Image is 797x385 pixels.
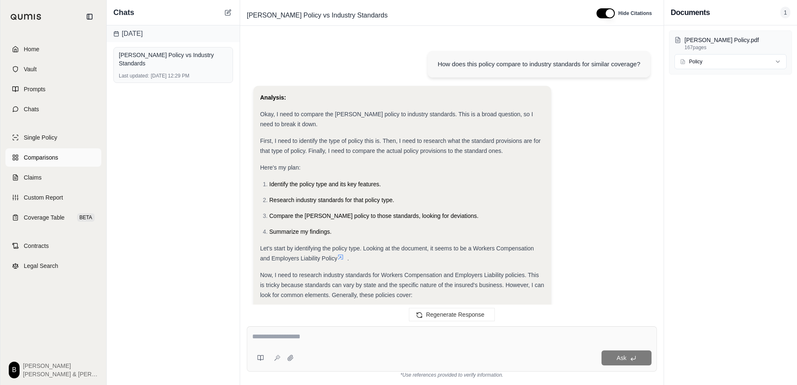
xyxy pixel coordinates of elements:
div: [DATE] [107,25,240,42]
a: Coverage TableBETA [5,208,101,227]
button: Collapse sidebar [83,10,96,23]
a: Custom Report [5,188,101,207]
a: Comparisons [5,148,101,167]
div: B [9,362,20,378]
span: First, I need to identify the type of policy this is. Then, I need to research what the standard ... [260,137,541,154]
span: Summarize my findings. [269,228,331,235]
a: Chats [5,100,101,118]
p: R C Moore Policy.pdf [684,36,787,44]
span: Coverage Table [24,213,65,222]
button: Ask [602,350,652,365]
span: 1 [780,7,790,18]
span: Hide Citations [618,10,652,17]
span: Research industry standards for that policy type. [269,197,394,203]
span: Now, I need to research industry standards for Workers Compensation and Employers Liability polic... [260,272,544,298]
span: Claims [24,173,42,182]
p: 167 pages [684,44,787,51]
a: Vault [5,60,101,78]
span: Legal Search [24,262,58,270]
span: Chats [113,7,134,18]
span: [PERSON_NAME] Policy vs Industry Standards [243,9,391,22]
button: Regenerate Response [409,308,495,321]
a: Contracts [5,237,101,255]
span: Custom Report [24,193,63,202]
div: [DATE] 12:29 PM [119,72,228,79]
a: Home [5,40,101,58]
a: Claims [5,168,101,187]
button: New Chat [223,7,233,17]
span: Ask [617,355,626,361]
button: [PERSON_NAME] Policy.pdf167pages [674,36,787,51]
span: Okay, I need to compare the [PERSON_NAME] policy to industry standards. This is a broad question,... [260,111,533,127]
span: Compare the [PERSON_NAME] policy to those standards, looking for deviations. [269,212,479,219]
a: Legal Search [5,257,101,275]
div: *Use references provided to verify information. [247,372,657,378]
span: Regenerate Response [426,311,484,318]
span: Comparisons [24,153,58,162]
span: Last updated: [119,72,149,79]
div: How does this policy compare to industry standards for similar coverage? [438,59,640,69]
span: . [347,255,349,262]
span: Contracts [24,242,49,250]
strong: Analysis: [260,94,286,101]
span: Identify the policy type and its key features. [269,181,381,187]
span: Chats [24,105,39,113]
span: [PERSON_NAME] & [PERSON_NAME] [23,370,98,378]
span: Here's my plan: [260,164,301,171]
span: Prompts [24,85,45,93]
span: Let's start by identifying the policy type. Looking at the document, it seems to be a Workers Com... [260,245,534,262]
div: [PERSON_NAME] Policy vs Industry Standards [119,51,228,67]
span: BETA [77,213,95,222]
span: [PERSON_NAME] [23,362,98,370]
h3: Documents [671,7,710,18]
div: Edit Title [243,9,586,22]
span: Vault [24,65,37,73]
span: Home [24,45,39,53]
a: Prompts [5,80,101,98]
a: Single Policy [5,128,101,147]
span: Single Policy [24,133,57,142]
img: Qumis Logo [10,14,42,20]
